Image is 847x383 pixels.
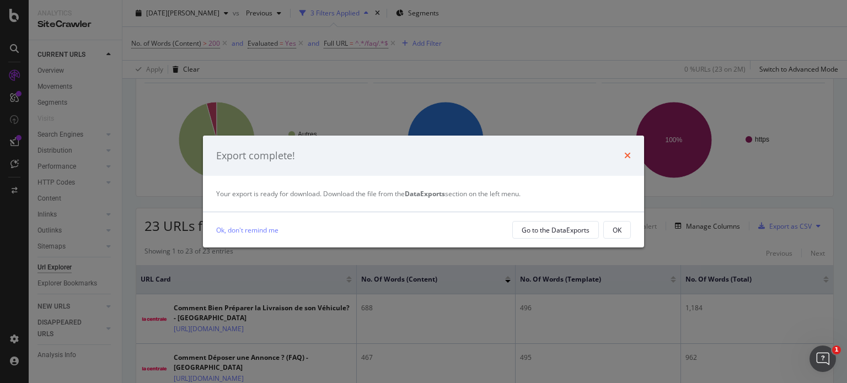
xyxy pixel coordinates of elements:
[216,149,295,163] div: Export complete!
[832,346,841,354] span: 1
[203,136,644,248] div: modal
[613,225,621,235] div: OK
[603,221,631,239] button: OK
[522,225,589,235] div: Go to the DataExports
[810,346,836,372] iframe: Intercom live chat
[624,149,631,163] div: times
[512,221,599,239] button: Go to the DataExports
[216,224,278,236] a: Ok, don't remind me
[405,189,521,198] span: section on the left menu.
[216,189,631,198] div: Your export is ready for download. Download the file from the
[405,189,445,198] strong: DataExports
